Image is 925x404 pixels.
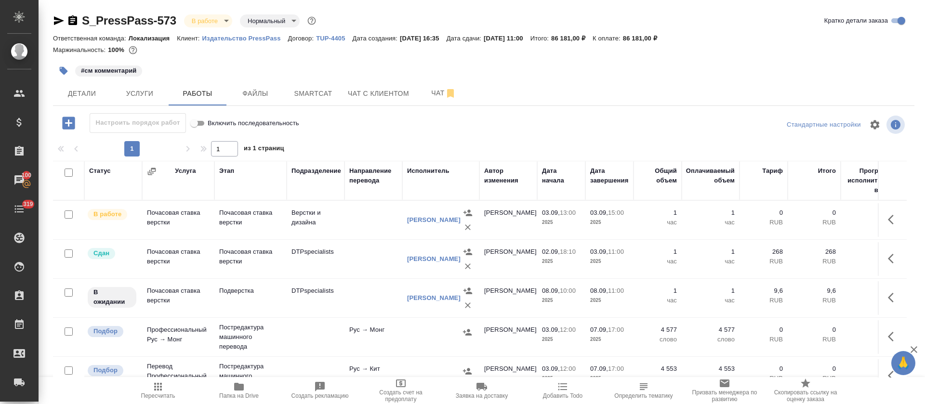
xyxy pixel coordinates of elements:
[479,320,537,354] td: [PERSON_NAME]
[407,294,461,301] a: [PERSON_NAME]
[219,392,259,399] span: Папка на Drive
[590,257,629,266] p: 2025
[460,325,475,339] button: Назначить
[793,218,836,227] p: RUB
[590,287,608,294] p: 08.09,
[129,35,177,42] p: Локализация
[638,218,677,227] p: час
[882,325,905,348] button: Здесь прячутся важные кнопки
[744,335,783,344] p: RUB
[542,209,560,216] p: 03.09,
[87,247,137,260] div: Менеджер проверил работу исполнителя, передает ее на следующий этап
[687,257,735,266] p: час
[542,218,581,227] p: 2025
[638,257,677,266] p: час
[603,377,684,404] button: Определить тематику
[87,208,137,221] div: Исполнитель выполняет работу
[177,35,202,42] p: Клиент:
[744,247,783,257] p: 268
[542,335,581,344] p: 2025
[687,364,735,374] p: 4 553
[202,35,288,42] p: Издательство PressPass
[479,281,537,315] td: [PERSON_NAME]
[608,287,624,294] p: 11:00
[366,389,436,403] span: Создать счет на предоплату
[543,392,582,399] span: Добавить Todo
[542,326,560,333] p: 03.09,
[771,389,840,403] span: Скопировать ссылку на оценку заказа
[484,35,530,42] p: [DATE] 11:00
[593,35,623,42] p: К оплате:
[793,247,836,257] p: 268
[623,35,664,42] p: 86 181,00 ₽
[2,168,36,192] a: 100
[793,208,836,218] p: 0
[551,35,593,42] p: 86 181,00 ₽
[882,364,905,387] button: Здесь прячутся важные кнопки
[522,377,603,404] button: Добавить Todo
[421,87,467,99] span: Чат
[349,166,397,185] div: Направление перевода
[590,209,608,216] p: 03.09,
[891,351,915,375] button: 🙏
[687,335,735,344] p: слово
[305,14,318,27] button: Доп статусы указывают на важность/срочность заказа
[784,117,863,132] div: split button
[240,14,300,27] div: В работе
[291,392,349,399] span: Создать рекламацию
[279,377,360,404] button: Создать рекламацию
[461,220,475,235] button: Удалить
[287,281,344,315] td: DTPspecialists
[147,167,157,176] button: Сгруппировать
[67,15,79,26] button: Скопировать ссылку
[684,377,765,404] button: Призвать менеджера по развитию
[560,248,576,255] p: 18:10
[142,242,214,276] td: Почасовая ставка верстки
[882,208,905,231] button: Здесь прячутся важные кнопки
[219,208,282,227] p: Почасовая ставка верстки
[608,248,624,255] p: 11:00
[744,257,783,266] p: RUB
[744,364,783,374] p: 0
[141,392,175,399] span: Пересчитать
[479,203,537,237] td: [PERSON_NAME]
[16,170,38,180] span: 100
[542,166,581,185] div: Дата начала
[744,296,783,305] p: RUB
[590,166,629,185] div: Дата завершения
[484,166,532,185] div: Автор изменения
[59,88,105,100] span: Детали
[687,286,735,296] p: 1
[175,166,196,176] div: Услуга
[53,35,129,42] p: Ответственная команда:
[290,88,336,100] span: Smartcat
[244,143,284,156] span: из 1 страниц
[542,374,581,383] p: 2025
[590,335,629,344] p: 2025
[590,374,629,383] p: 2025
[590,326,608,333] p: 07.09,
[287,203,344,237] td: Верстки и дизайна
[687,208,735,218] p: 1
[89,166,111,176] div: Статус
[219,362,282,391] p: Постредактура машинного перевода
[882,247,905,270] button: Здесь прячутся важные кнопки
[53,60,74,81] button: Добавить тэг
[53,46,108,53] p: Маржинальность:
[87,325,137,338] div: Можно подбирать исполнителей
[744,325,783,335] p: 0
[793,364,836,374] p: 0
[407,255,461,262] a: [PERSON_NAME]
[638,296,677,305] p: час
[142,203,214,237] td: Почасовая ставка верстки
[441,377,522,404] button: Заявка на доставку
[456,392,508,399] span: Заявка на доставку
[174,88,221,100] span: Работы
[793,374,836,383] p: RUB
[590,296,629,305] p: 2025
[638,286,677,296] p: 1
[744,374,783,383] p: RUB
[638,364,677,374] p: 4 553
[142,320,214,354] td: Профессиональный Рус → Монг
[93,248,109,258] p: Сдан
